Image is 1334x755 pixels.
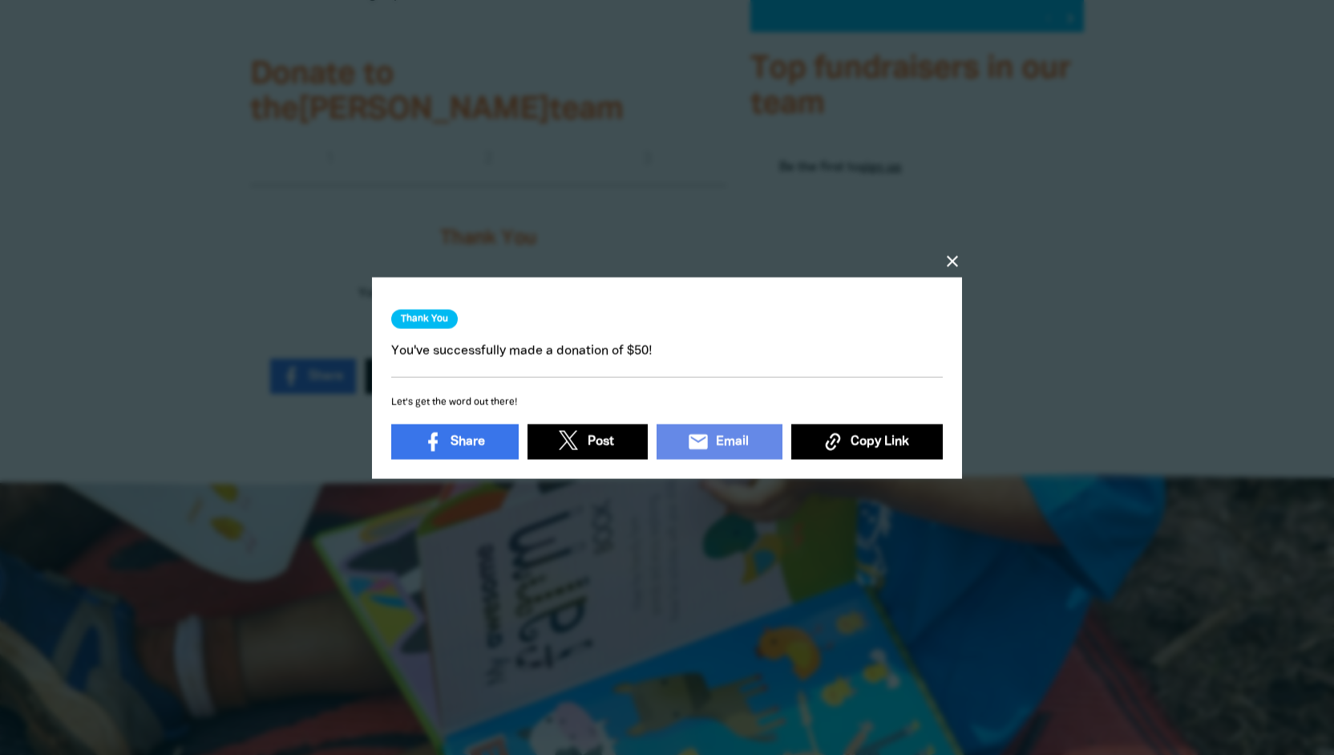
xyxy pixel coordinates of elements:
span: Post [588,432,614,451]
a: Post [528,424,648,459]
h3: Thank You [391,309,458,328]
p: You've successfully made a donation of $50! [391,341,943,360]
a: Share [391,424,519,459]
a: emailEmail [657,424,782,459]
button: Copy Link [791,424,943,459]
h6: Let's get the word out there! [391,393,943,411]
span: Email [716,432,749,451]
span: Share [451,432,485,451]
i: email [687,430,709,453]
span: Copy Link [851,432,909,451]
button: close [943,251,962,270]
